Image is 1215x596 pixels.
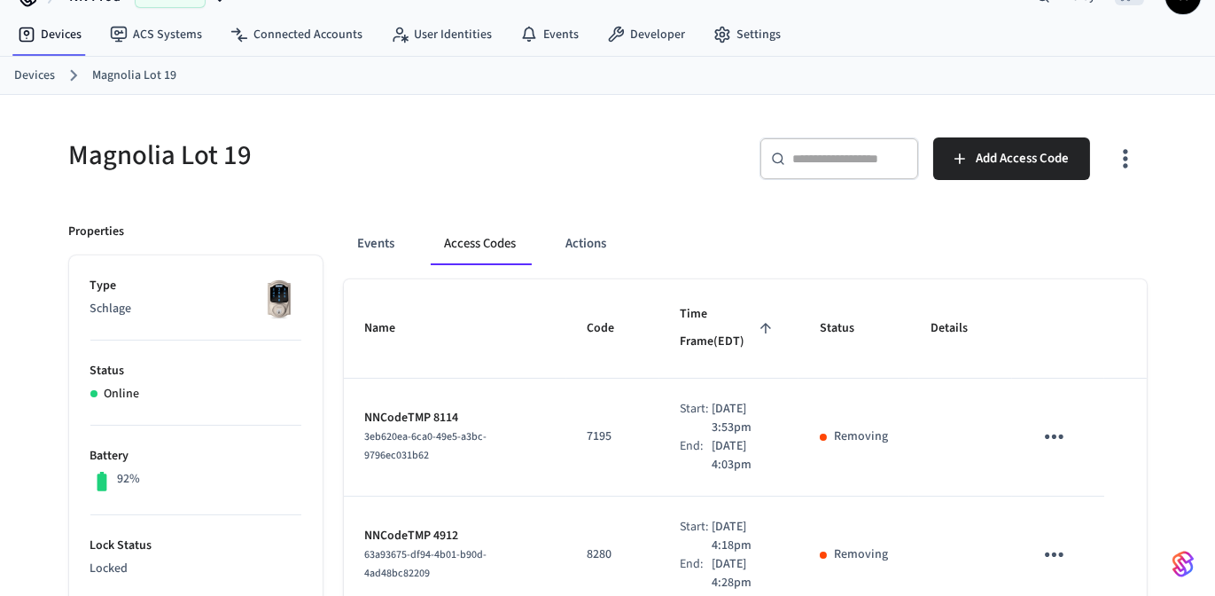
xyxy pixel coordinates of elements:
p: NNCodeTMP 8114 [365,409,545,427]
div: Start: [681,518,713,555]
span: Add Access Code [976,147,1069,170]
span: 63a93675-df94-4b01-b90d-4ad48bc82209 [365,547,487,581]
span: Details [931,315,991,342]
a: Developer [593,19,699,51]
a: ACS Systems [96,19,216,51]
a: Connected Accounts [216,19,377,51]
p: Locked [90,560,301,578]
p: [DATE] 3:53pm [712,400,777,437]
p: 92% [117,470,140,489]
p: Schlage [90,300,301,318]
p: Lock Status [90,537,301,555]
p: Battery [90,447,301,466]
img: SeamLogoGradient.69752ec5.svg [1172,550,1194,578]
a: Devices [14,67,55,85]
p: Type [90,277,301,295]
a: Settings [699,19,795,51]
div: ant example [344,223,1147,265]
span: Name [365,315,419,342]
div: End: [681,555,713,592]
div: Start: [681,400,713,437]
button: Add Access Code [933,137,1090,180]
p: NNCodeTMP 4912 [365,527,545,545]
a: Devices [4,19,96,51]
img: Schlage Sense Smart Deadbolt with Camelot Trim, Front [257,277,301,321]
a: User Identities [377,19,506,51]
span: Code [588,315,638,342]
div: End: [681,437,713,474]
a: Events [506,19,593,51]
p: [DATE] 4:28pm [712,555,777,592]
a: Magnolia Lot 19 [92,67,176,85]
p: Online [105,385,140,404]
h5: Magnolia Lot 19 [69,137,597,174]
p: [DATE] 4:18pm [712,518,777,555]
button: Access Codes [431,223,531,265]
p: Status [90,362,301,380]
button: Actions [552,223,621,265]
span: 3eb620ea-6ca0-49e5-a3bc-9796ec031b62 [365,429,487,463]
p: 7195 [588,427,638,446]
button: Events [344,223,409,265]
span: Time Frame(EDT) [681,301,778,357]
p: Removing [834,545,888,564]
span: Status [820,315,877,342]
p: Removing [834,427,888,446]
p: [DATE] 4:03pm [712,437,777,474]
p: Properties [69,223,125,241]
p: 8280 [588,545,638,564]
